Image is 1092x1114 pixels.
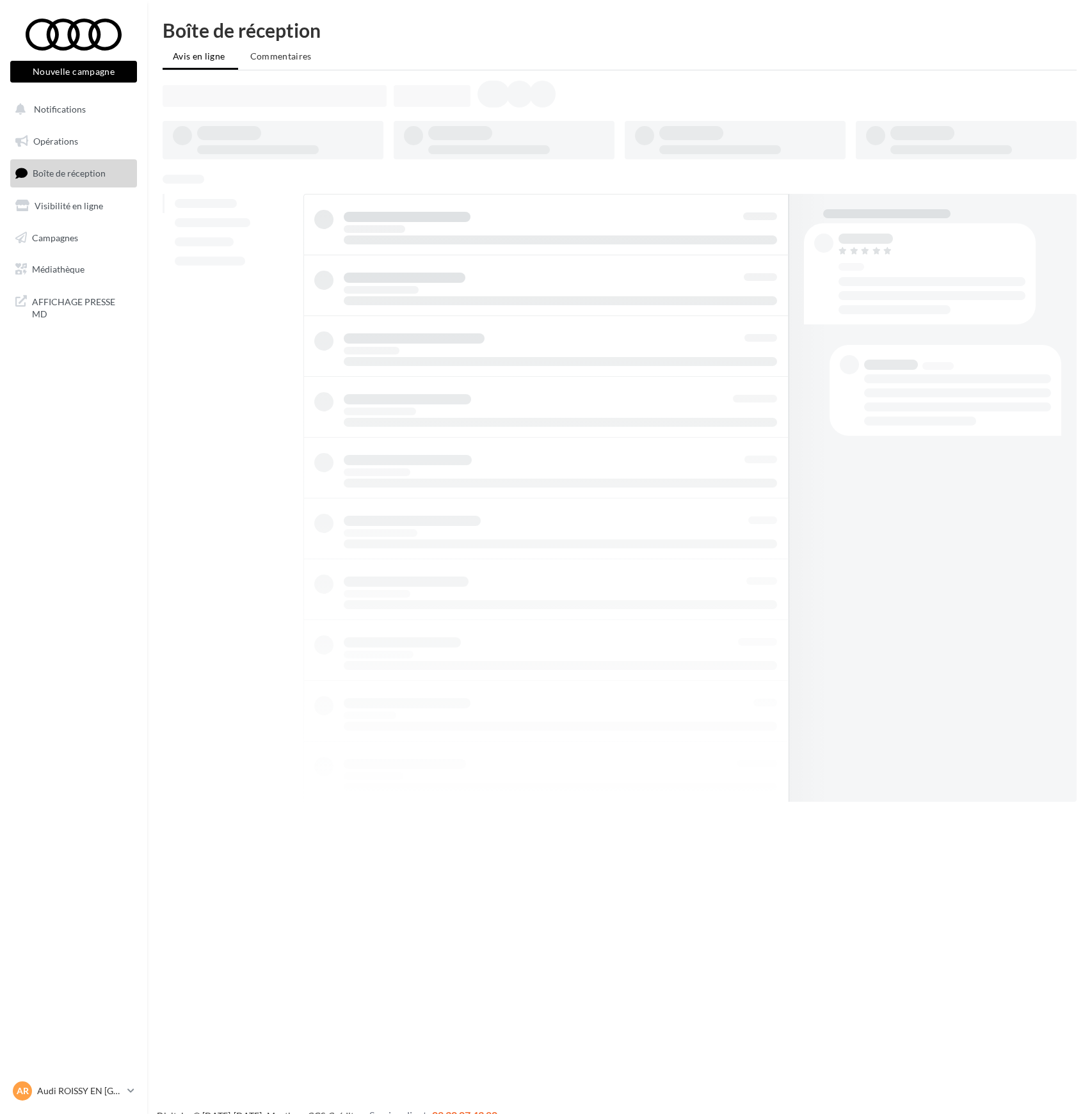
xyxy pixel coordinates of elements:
a: Campagnes [8,225,140,251]
span: Boîte de réception [33,168,106,179]
a: Boîte de réception [8,159,140,187]
a: Opérations [8,128,140,155]
span: AFFICHAGE PRESSE MD [32,293,132,321]
span: Opérations [33,136,78,147]
span: Médiathèque [32,264,84,275]
button: Notifications [8,96,134,123]
p: Audi ROISSY EN [GEOGRAPHIC_DATA] [37,1085,122,1097]
span: Visibilité en ligne [35,200,103,211]
span: Campagnes [32,232,78,243]
span: Notifications [34,104,86,115]
a: Médiathèque [8,256,140,283]
div: Boîte de réception [163,20,1077,40]
span: Commentaires [250,51,312,61]
button: Nouvelle campagne [10,61,137,83]
a: AR Audi ROISSY EN [GEOGRAPHIC_DATA] [10,1079,137,1103]
span: AR [17,1085,29,1097]
a: AFFICHAGE PRESSE MD [8,288,140,326]
a: Visibilité en ligne [8,193,140,219]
